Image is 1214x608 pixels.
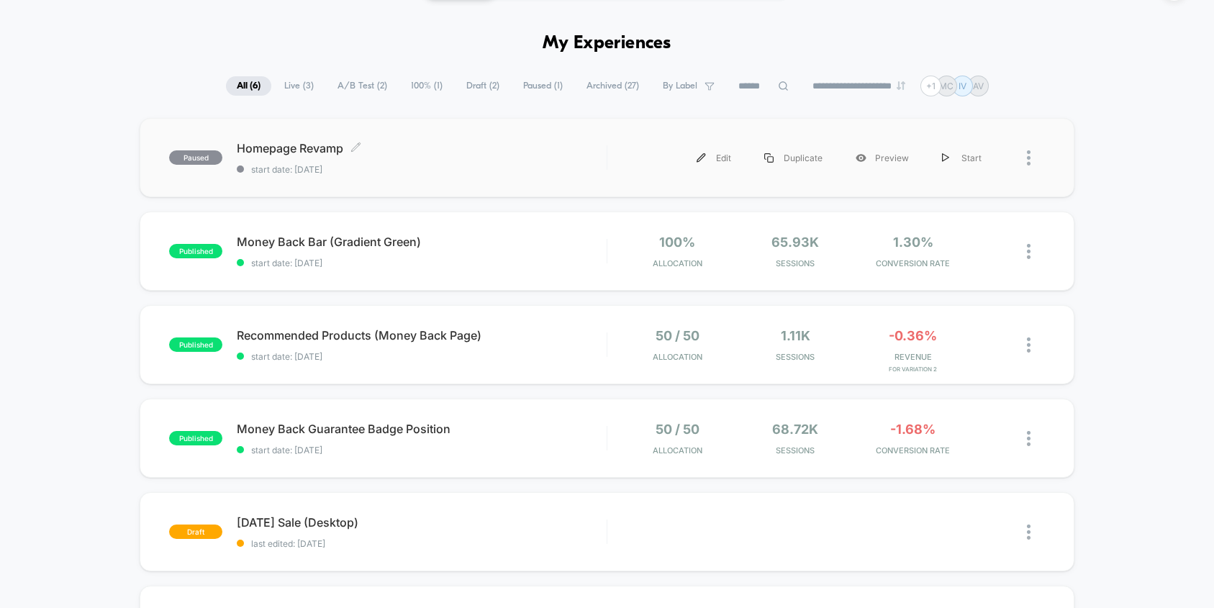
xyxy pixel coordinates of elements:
span: A/B Test ( 2 ) [327,76,398,96]
span: 65.93k [771,235,819,250]
img: close [1027,150,1030,165]
p: IV [959,81,966,91]
div: + 1 [920,76,941,96]
div: Duplicate [748,142,839,174]
span: draft [169,525,222,539]
span: 50 / 50 [656,422,699,437]
div: Edit [680,142,748,174]
span: last edited: [DATE] [237,538,607,549]
span: 100% ( 1 ) [400,76,453,96]
span: -0.36% [889,328,937,343]
p: MC [939,81,953,91]
span: -1.68% [890,422,936,437]
span: 50 / 50 [656,328,699,343]
span: Archived ( 27 ) [576,76,650,96]
img: close [1027,525,1030,540]
span: Money Back Guarantee Badge Position [237,422,607,436]
img: end [897,81,905,90]
span: REVENUE [858,352,969,362]
span: Draft ( 2 ) [456,76,510,96]
span: 100% [659,235,695,250]
div: Start [925,142,998,174]
span: Recommended Products (Money Back Page) [237,328,607,342]
span: Allocation [653,258,702,268]
span: paused [169,150,222,165]
span: start date: [DATE] [237,164,607,175]
img: menu [697,153,706,163]
span: CONVERSION RATE [858,258,969,268]
span: Allocation [653,352,702,362]
span: published [169,337,222,352]
span: start date: [DATE] [237,351,607,362]
span: for Variation 2 [858,366,969,373]
span: Sessions [740,445,851,455]
span: Paused ( 1 ) [512,76,574,96]
span: Homepage Revamp [237,141,607,155]
img: close [1027,337,1030,353]
span: By Label [663,81,697,91]
span: Allocation [653,445,702,455]
div: Preview [839,142,925,174]
span: Sessions [740,352,851,362]
img: close [1027,431,1030,446]
span: 1.11k [781,328,810,343]
span: All ( 6 ) [226,76,271,96]
img: menu [764,153,774,163]
span: Sessions [740,258,851,268]
span: published [169,244,222,258]
span: 68.72k [772,422,818,437]
span: Live ( 3 ) [273,76,325,96]
span: CONVERSION RATE [858,445,969,455]
span: Money Back Bar (Gradient Green) [237,235,607,249]
img: menu [942,153,949,163]
span: start date: [DATE] [237,258,607,268]
span: start date: [DATE] [237,445,607,455]
h1: My Experiences [543,33,671,54]
img: close [1027,244,1030,259]
span: published [169,431,222,445]
span: 1.30% [893,235,933,250]
span: [DATE] Sale (Desktop) [237,515,607,530]
p: AV [973,81,984,91]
